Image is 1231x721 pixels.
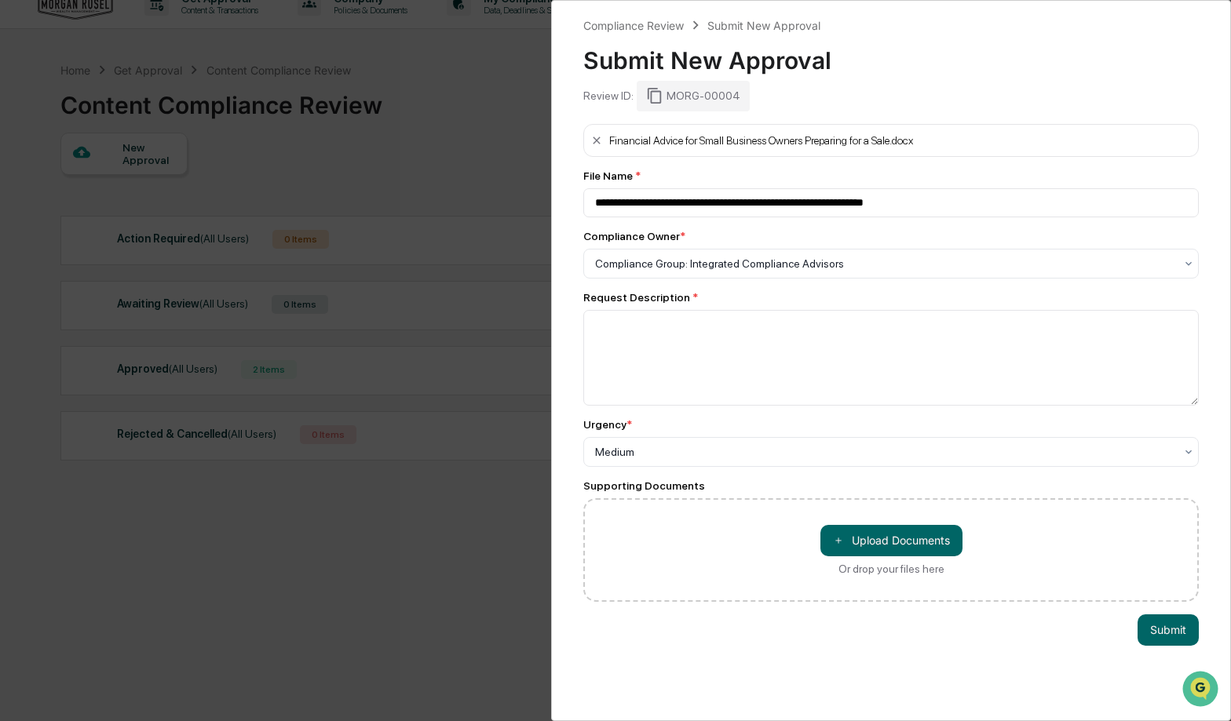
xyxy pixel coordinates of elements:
[31,198,101,213] span: Preclearance
[9,191,108,220] a: 🖐️Preclearance
[583,89,634,102] div: Review ID:
[637,81,750,111] div: MORG-00004
[9,221,105,249] a: 🔎Data Lookup
[53,120,258,136] div: Start new chat
[31,228,99,243] span: Data Lookup
[583,19,684,32] div: Compliance Review
[53,136,199,148] div: We're available if you need us!
[111,265,190,278] a: Powered byPylon
[583,230,685,242] div: Compliance Owner
[833,533,844,548] span: ＋
[1181,669,1223,712] iframe: Open customer support
[130,198,195,213] span: Attestations
[16,120,44,148] img: 1746055101610-c473b297-6a78-478c-a979-82029cc54cd1
[1138,614,1199,646] button: Submit
[707,19,820,32] div: Submit New Approval
[156,266,190,278] span: Pylon
[267,125,286,144] button: Start new chat
[108,191,201,220] a: 🗄️Attestations
[583,479,1199,492] div: Supporting Documents
[583,418,632,431] div: Urgency
[583,169,1199,182] div: File Name
[838,563,944,575] div: Or drop your files here
[16,229,28,242] div: 🔎
[820,525,963,556] button: Or drop your files here
[16,33,286,58] p: How can we help?
[114,199,126,212] div: 🗄️
[609,134,913,147] div: Financial Advice for Small Business Owners Preparing for a Sale.docx
[583,291,1199,304] div: Request Description
[16,199,28,212] div: 🖐️
[583,34,1199,75] div: Submit New Approval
